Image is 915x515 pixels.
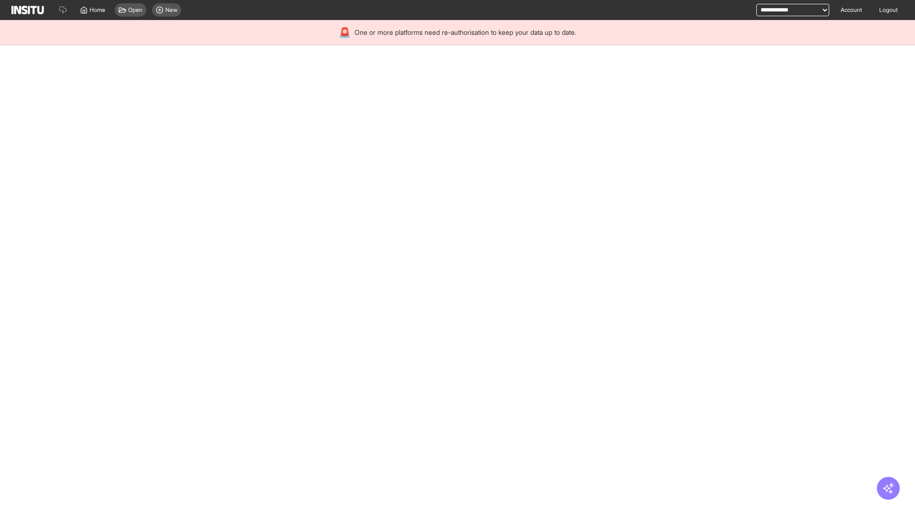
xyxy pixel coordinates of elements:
[355,28,576,37] span: One or more platforms need re-authorisation to keep your data up to date.
[90,6,105,14] span: Home
[339,26,351,39] div: 🚨
[11,6,44,14] img: Logo
[128,6,142,14] span: Open
[165,6,177,14] span: New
